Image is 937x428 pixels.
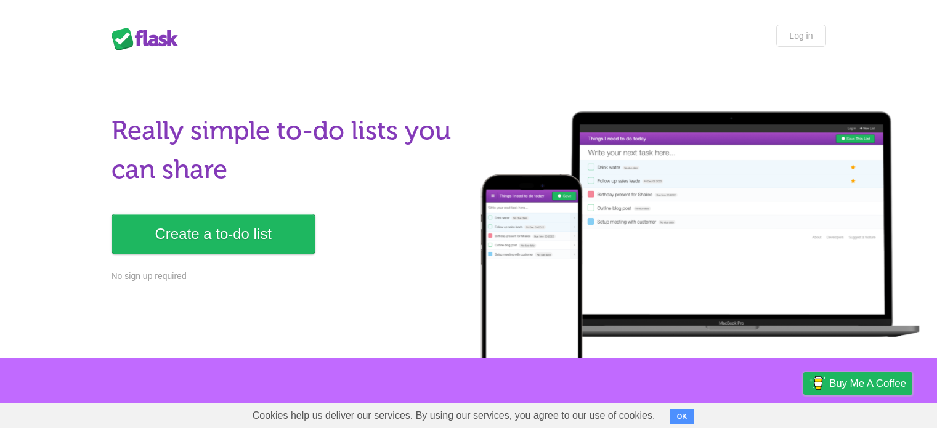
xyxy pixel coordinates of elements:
[803,372,912,395] a: Buy me a coffee
[809,373,826,394] img: Buy me a coffee
[112,28,185,50] div: Flask Lists
[112,270,461,283] p: No sign up required
[829,373,906,394] span: Buy me a coffee
[776,25,825,47] a: Log in
[112,214,315,254] a: Create a to-do list
[112,111,461,189] h1: Really simple to-do lists you can share
[240,403,668,428] span: Cookies help us deliver our services. By using our services, you agree to our use of cookies.
[670,409,694,424] button: OK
